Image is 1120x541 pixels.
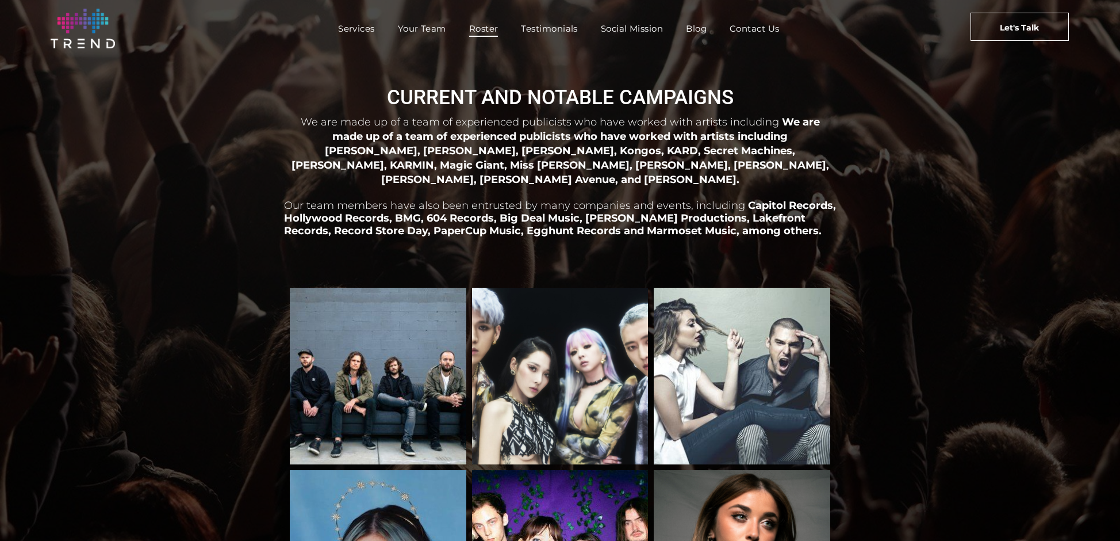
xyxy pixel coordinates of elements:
[674,20,718,37] a: Blog
[718,20,791,37] a: Contact Us
[284,199,745,212] span: Our team members have also been entrusted by many companies and events, including
[1000,13,1039,42] span: Let's Talk
[472,288,649,464] a: KARD
[971,13,1069,41] a: Let's Talk
[509,20,589,37] a: Testimonials
[284,199,836,237] span: Capitol Records, Hollywood Records, BMG, 604 Records, Big Deal Music, [PERSON_NAME] Productions, ...
[654,288,830,464] a: Karmin
[327,20,386,37] a: Services
[458,20,510,37] a: Roster
[589,20,674,37] a: Social Mission
[291,116,829,185] span: We are made up of a team of experienced publicists who have worked with artists including [PERSON...
[301,116,779,128] span: We are made up of a team of experienced publicists who have worked with artists including
[290,288,466,464] a: Kongos
[386,20,458,37] a: Your Team
[51,9,115,48] img: logo
[387,86,734,109] span: CURRENT AND NOTABLE CAMPAIGNS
